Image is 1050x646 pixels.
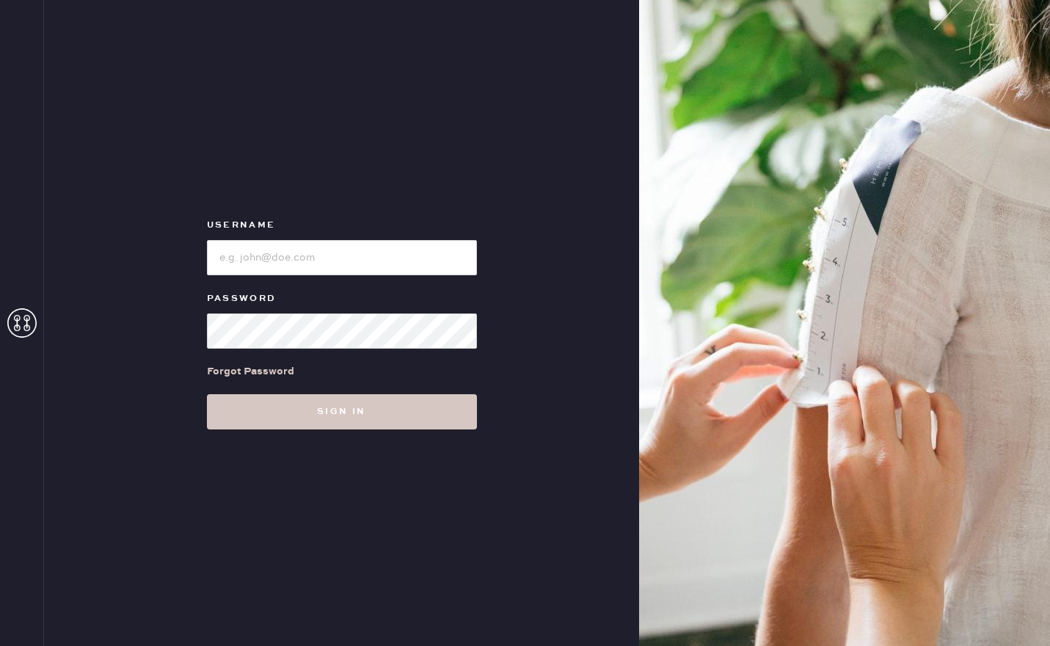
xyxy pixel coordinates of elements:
[207,217,477,234] label: Username
[207,394,477,429] button: Sign in
[207,290,477,308] label: Password
[207,349,294,394] a: Forgot Password
[207,240,477,275] input: e.g. john@doe.com
[207,363,294,380] div: Forgot Password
